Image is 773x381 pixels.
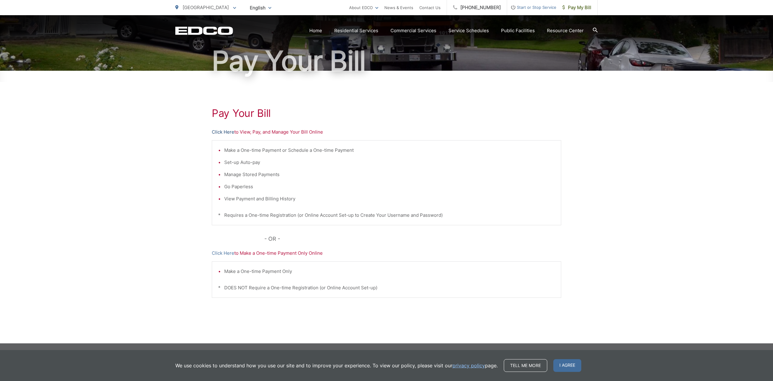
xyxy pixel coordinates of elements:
[212,107,561,119] h1: Pay Your Bill
[224,159,555,166] li: Set-up Auto-pay
[349,4,378,11] a: About EDCO
[504,359,547,372] a: Tell me more
[419,4,441,11] a: Contact Us
[334,27,378,34] a: Residential Services
[224,171,555,178] li: Manage Stored Payments
[175,46,598,76] h1: Pay Your Bill
[562,4,591,11] span: Pay My Bill
[245,2,276,13] span: English
[547,27,584,34] a: Resource Center
[384,4,413,11] a: News & Events
[224,183,555,190] li: Go Paperless
[224,195,555,202] li: View Payment and Billing History
[390,27,436,34] a: Commercial Services
[218,212,555,219] p: * Requires a One-time Registration (or Online Account Set-up to Create Your Username and Password)
[212,250,234,257] a: Click Here
[212,128,561,136] p: to View, Pay, and Manage Your Bill Online
[309,27,322,34] a: Home
[212,250,561,257] p: to Make a One-time Payment Only Online
[224,147,555,154] li: Make a One-time Payment or Schedule a One-time Payment
[175,26,233,35] a: EDCD logo. Return to the homepage.
[224,268,555,275] li: Make a One-time Payment Only
[264,234,562,243] p: - OR -
[553,359,581,372] span: I agree
[212,128,234,136] a: Click Here
[452,362,485,369] a: privacy policy
[501,27,535,34] a: Public Facilities
[218,284,555,291] p: * DOES NOT Require a One-time Registration (or Online Account Set-up)
[448,27,489,34] a: Service Schedules
[175,362,498,369] p: We use cookies to understand how you use our site and to improve your experience. To view our pol...
[183,5,229,10] span: [GEOGRAPHIC_DATA]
